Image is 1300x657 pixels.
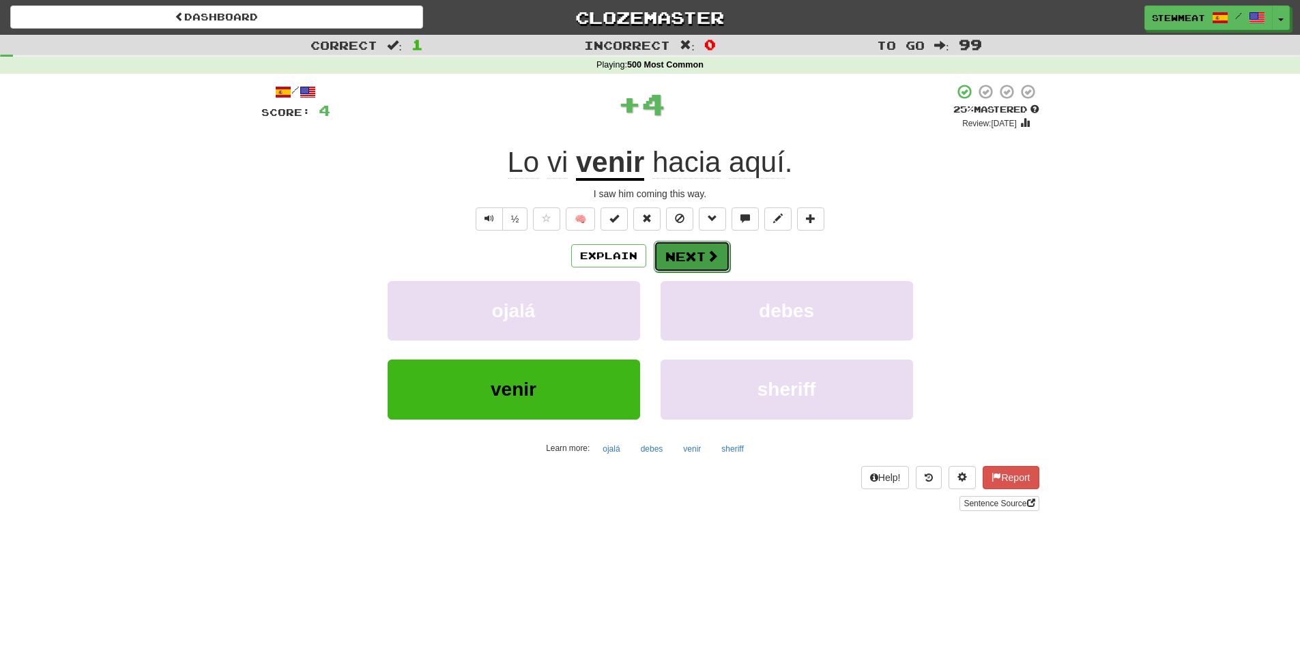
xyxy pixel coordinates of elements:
small: Learn more: [546,443,590,453]
button: 🧠 [566,207,595,231]
strong: 500 Most Common [627,60,704,70]
button: Discuss sentence (alt+u) [732,207,759,231]
span: : [680,40,695,51]
button: Favorite sentence (alt+f) [533,207,560,231]
button: Play sentence audio (ctl+space) [476,207,503,231]
button: Grammar (alt+g) [699,207,726,231]
button: sheriff [714,439,751,459]
span: 0 [704,36,716,53]
span: hacia [652,146,721,179]
button: ojalá [595,439,627,459]
button: ½ [502,207,528,231]
div: Text-to-speech controls [473,207,528,231]
button: debes [633,439,671,459]
button: venir [388,360,640,419]
span: / [1235,11,1242,20]
button: Round history (alt+y) [916,466,942,489]
span: Stewmeat [1152,12,1205,24]
button: sheriff [661,360,913,419]
button: Add to collection (alt+a) [797,207,824,231]
span: ojalá [492,300,536,321]
button: Reset to 0% Mastered (alt+r) [633,207,661,231]
span: 4 [641,87,665,121]
span: 1 [411,36,423,53]
span: . [644,146,792,179]
span: Score: [261,106,310,118]
a: Dashboard [10,5,423,29]
button: Help! [861,466,910,489]
button: venir [676,439,708,459]
span: Correct [310,38,377,52]
button: Report [983,466,1039,489]
span: : [934,40,949,51]
button: Ignore sentence (alt+i) [666,207,693,231]
a: Sentence Source [959,496,1039,511]
u: venir [576,146,644,181]
span: To go [877,38,925,52]
div: / [261,83,330,100]
span: vi [547,146,568,179]
span: 99 [959,36,982,53]
span: 4 [319,102,330,119]
span: + [618,83,641,124]
span: venir [491,379,536,400]
span: Incorrect [584,38,670,52]
button: Next [654,241,730,272]
button: Explain [571,244,646,267]
span: : [387,40,402,51]
span: Lo [508,146,540,179]
span: debes [759,300,814,321]
button: ojalá [388,281,640,340]
a: Stewmeat / [1144,5,1273,30]
span: 25 % [953,104,974,115]
button: Edit sentence (alt+d) [764,207,792,231]
span: aquí [729,146,785,179]
button: Set this sentence to 100% Mastered (alt+m) [601,207,628,231]
a: Clozemaster [444,5,856,29]
small: Review: [DATE] [962,119,1017,128]
span: sheriff [757,379,816,400]
button: debes [661,281,913,340]
div: I saw him coming this way. [261,187,1039,201]
div: Mastered [953,104,1039,116]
